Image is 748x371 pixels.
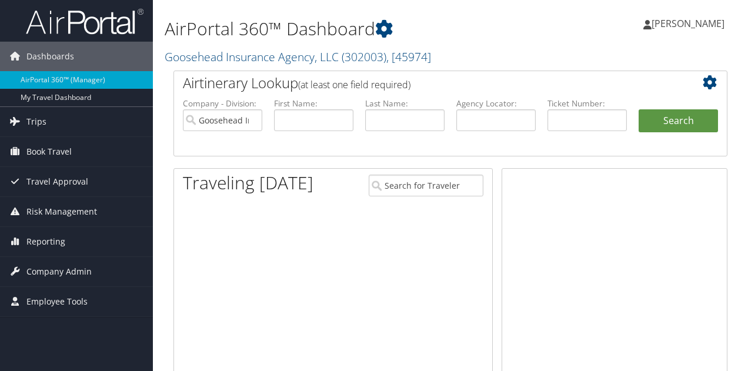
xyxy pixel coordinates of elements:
span: Company Admin [26,257,92,286]
label: Last Name: [365,98,445,109]
a: [PERSON_NAME] [643,6,736,41]
label: Agency Locator: [456,98,536,109]
a: Goosehead Insurance Agency, LLC [165,49,431,65]
span: Employee Tools [26,287,88,316]
h1: AirPortal 360™ Dashboard [165,16,546,41]
span: (at least one field required) [298,78,410,91]
span: Risk Management [26,197,97,226]
span: Travel Approval [26,167,88,196]
span: ( 302003 ) [342,49,386,65]
img: airportal-logo.png [26,8,143,35]
label: Ticket Number: [547,98,627,109]
span: Dashboards [26,42,74,71]
span: , [ 45974 ] [386,49,431,65]
label: First Name: [274,98,353,109]
label: Company - Division: [183,98,262,109]
h1: Traveling [DATE] [183,171,313,195]
span: [PERSON_NAME] [652,17,724,30]
span: Reporting [26,227,65,256]
h2: Airtinerary Lookup [183,73,672,93]
span: Trips [26,107,46,136]
button: Search [639,109,718,133]
input: Search for Traveler [369,175,484,196]
span: Book Travel [26,137,72,166]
